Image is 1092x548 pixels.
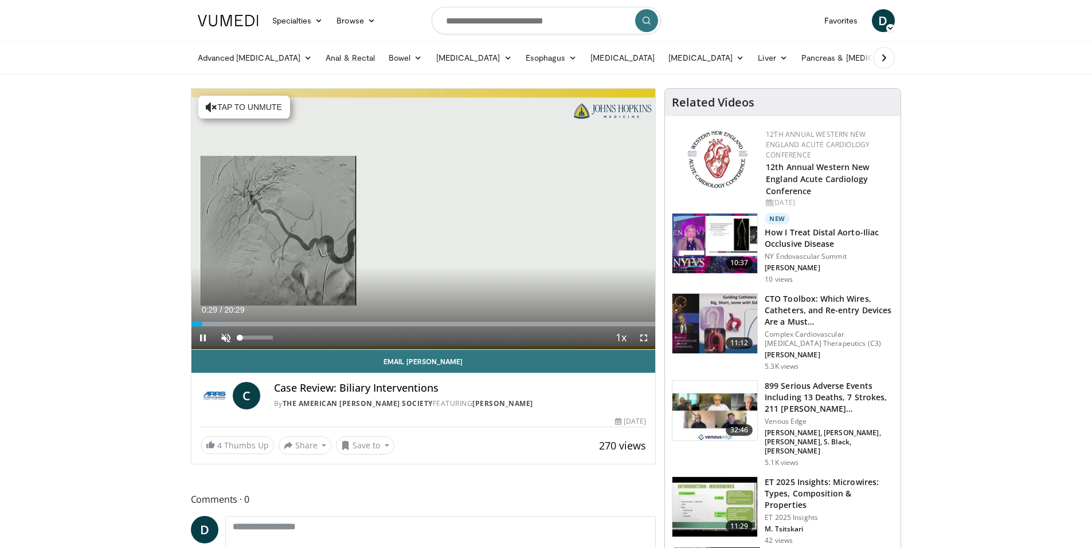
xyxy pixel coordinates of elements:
p: 10 views [765,275,793,284]
a: D [872,9,895,32]
button: Save to [336,436,394,455]
p: ET 2025 Insights [765,513,894,522]
a: Bowel [382,46,429,69]
span: 32:46 [726,424,753,436]
a: The American [PERSON_NAME] Society [283,399,433,408]
span: 0:29 [202,305,217,314]
p: 5.3K views [765,362,799,371]
span: 20:29 [224,305,244,314]
p: Complex Cardiovascular [MEDICAL_DATA] Therapeutics (C3) [765,330,894,348]
p: M. Tsitskari [765,525,894,534]
a: 11:29 ET 2025 Insights: Microwires: Types, Composition & Properties ET 2025 Insights M. Tsitskari... [672,476,894,545]
span: Comments 0 [191,492,656,507]
h4: Related Videos [672,96,754,109]
button: Pause [191,326,214,349]
p: Venous Edge [765,417,894,426]
p: NY Endovascular Summit [765,252,894,261]
input: Search topics, interventions [432,7,661,34]
a: Favorites [817,9,865,32]
a: [MEDICAL_DATA] [429,46,519,69]
a: D [191,516,218,543]
a: 11:12 CTO Toolbox: Which Wires, Catheters, and Re-entry Devices Are a Must… Complex Cardiovascula... [672,293,894,371]
p: 42 views [765,536,793,545]
a: Liver [751,46,794,69]
div: [DATE] [766,198,891,208]
button: Share [279,436,332,455]
img: 69ae726e-f27f-4496-b005-e28b95c37244.150x105_q85_crop-smart_upscale.jpg [672,294,757,353]
button: Playback Rate [609,326,632,349]
button: Tap to unmute [198,96,290,119]
h4: Case Review: Biliary Interventions [274,382,647,395]
h3: CTO Toolbox: Which Wires, Catheters, and Re-entry Devices Are a Must… [765,293,894,328]
div: Progress Bar [191,322,656,326]
a: Pancreas & [MEDICAL_DATA] [794,46,929,69]
span: 4 [217,440,222,451]
img: VuMedi Logo [198,15,259,26]
div: Volume Level [240,336,273,340]
video-js: Video Player [191,89,656,350]
a: [MEDICAL_DATA] [662,46,751,69]
span: 270 views [599,439,646,452]
img: 2334b6cc-ba6f-4e47-8c88-f3f3fe785331.150x105_q85_crop-smart_upscale.jpg [672,381,757,440]
a: Anal & Rectal [319,46,382,69]
p: 5.1K views [765,458,799,467]
img: 45625d61-672b-4d10-8c48-d604cfe18f03.150x105_q85_crop-smart_upscale.jpg [672,477,757,537]
img: 4b355214-b789-4d36-b463-674db39b8a24.150x105_q85_crop-smart_upscale.jpg [672,214,757,273]
a: [MEDICAL_DATA] [584,46,662,69]
span: 11:12 [726,337,753,349]
button: Unmute [214,326,237,349]
p: [PERSON_NAME], [PERSON_NAME], [PERSON_NAME], S. Black, [PERSON_NAME] [765,428,894,456]
span: 11:29 [726,521,753,532]
a: 12th Annual Western New England Acute Cardiology Conference [766,129,870,160]
h3: 899 Serious Adverse Events Including 13 Deaths, 7 Strokes, 211 [PERSON_NAME]… [765,380,894,415]
img: 0954f259-7907-4053-a817-32a96463ecc8.png.150x105_q85_autocrop_double_scale_upscale_version-0.2.png [686,129,749,190]
a: Email [PERSON_NAME] [191,350,656,373]
h3: ET 2025 Insights: Microwires: Types, Composition & Properties [765,476,894,511]
a: Browse [330,9,382,32]
a: [PERSON_NAME] [472,399,533,408]
p: [PERSON_NAME] [765,350,894,360]
a: Advanced [MEDICAL_DATA] [191,46,319,69]
span: 10:37 [726,257,753,269]
a: 12th Annual Western New England Acute Cardiology Conference [766,161,869,196]
p: [PERSON_NAME] [765,263,894,273]
a: Specialties [265,9,330,32]
div: [DATE] [615,416,646,427]
div: By FEATURING [274,399,647,409]
h3: How I Treat Distal Aorto-Iliac Occlusive Disease [765,227,894,250]
a: C [233,382,260,409]
img: The American Roentgen Ray Society [201,382,228,409]
button: Fullscreen [632,326,655,349]
span: / [220,305,222,314]
a: 32:46 899 Serious Adverse Events Including 13 Deaths, 7 Strokes, 211 [PERSON_NAME]… Venous Edge [... [672,380,894,467]
a: 4 Thumbs Up [201,436,274,454]
p: New [765,213,790,224]
a: Esophagus [519,46,584,69]
a: 10:37 New How I Treat Distal Aorto-Iliac Occlusive Disease NY Endovascular Summit [PERSON_NAME] 1... [672,213,894,284]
